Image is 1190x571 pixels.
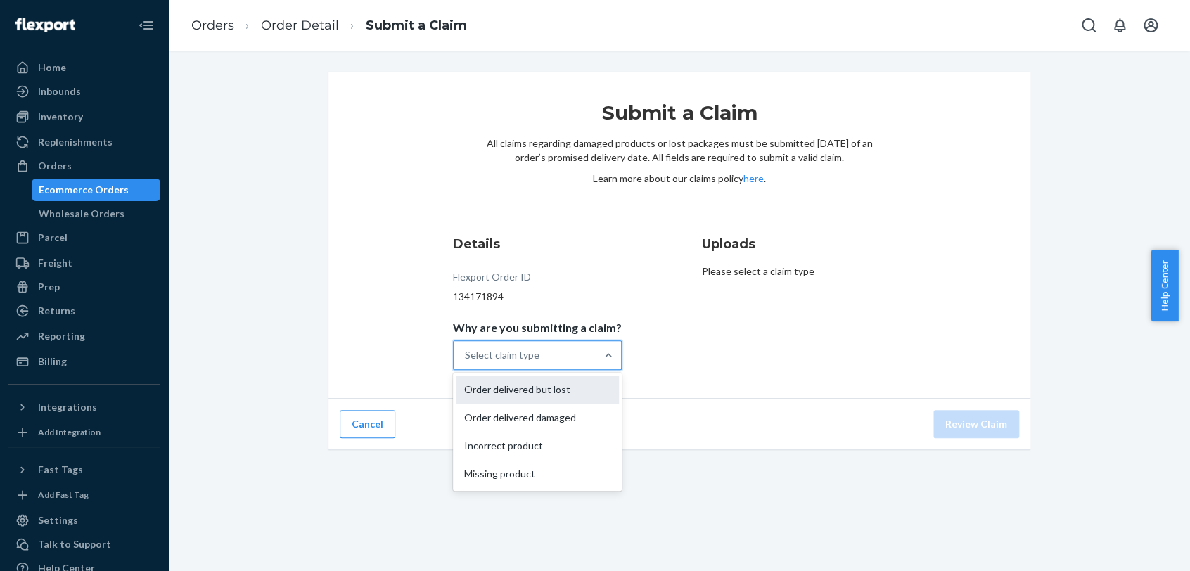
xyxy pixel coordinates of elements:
[8,131,160,153] a: Replenishments
[15,18,75,32] img: Flexport logo
[8,276,160,298] a: Prep
[132,11,160,39] button: Close Navigation
[8,80,160,103] a: Inbounds
[38,537,111,551] div: Talk to Support
[8,487,160,503] a: Add Fast Tag
[261,18,339,33] a: Order Detail
[366,18,467,33] a: Submit a Claim
[456,460,619,488] div: Missing product
[8,396,160,418] button: Integrations
[38,159,72,173] div: Orders
[8,56,160,79] a: Home
[8,226,160,249] a: Parcel
[8,458,160,481] button: Fast Tags
[1137,11,1165,39] button: Open account menu
[486,100,873,136] h1: Submit a Claim
[8,325,160,347] a: Reporting
[933,410,1019,438] button: Review Claim
[38,256,72,270] div: Freight
[8,424,160,441] a: Add Integration
[8,350,160,373] a: Billing
[1151,250,1178,321] button: Help Center
[38,329,85,343] div: Reporting
[486,172,873,186] p: Learn more about our claims policy .
[8,509,160,532] a: Settings
[743,172,764,184] a: here
[1106,11,1134,39] button: Open notifications
[38,280,60,294] div: Prep
[39,183,129,197] div: Ecommerce Orders
[38,354,67,368] div: Billing
[38,231,68,245] div: Parcel
[1075,11,1103,39] button: Open Search Box
[453,235,622,253] h3: Details
[465,348,539,362] div: Select claim type
[8,105,160,128] a: Inventory
[39,207,124,221] div: Wholesale Orders
[38,304,75,318] div: Returns
[453,270,531,290] div: Flexport Order ID
[38,84,81,98] div: Inbounds
[180,5,478,46] ol: breadcrumbs
[8,533,160,556] a: Talk to Support
[453,290,622,304] div: 134171894
[32,179,161,201] a: Ecommerce Orders
[702,264,906,278] p: Please select a claim type
[8,300,160,322] a: Returns
[38,426,101,438] div: Add Integration
[456,376,619,404] div: Order delivered but lost
[8,252,160,274] a: Freight
[191,18,234,33] a: Orders
[38,60,66,75] div: Home
[38,489,89,501] div: Add Fast Tag
[702,235,906,253] h3: Uploads
[453,321,622,335] p: Why are you submitting a claim?
[38,400,97,414] div: Integrations
[486,136,873,165] p: All claims regarding damaged products or lost packages must be submitted [DATE] of an order’s pro...
[456,432,619,460] div: Incorrect product
[8,155,160,177] a: Orders
[456,404,619,432] div: Order delivered damaged
[32,203,161,225] a: Wholesale Orders
[340,410,395,438] button: Cancel
[38,135,113,149] div: Replenishments
[38,513,78,527] div: Settings
[38,110,83,124] div: Inventory
[38,463,83,477] div: Fast Tags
